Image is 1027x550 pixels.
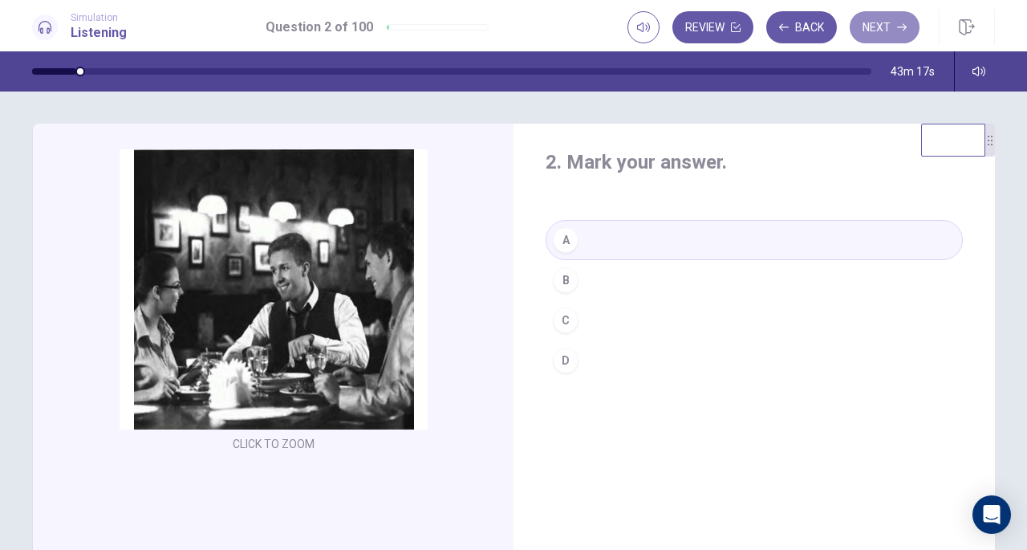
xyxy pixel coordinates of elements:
span: 43m 17s [891,65,935,78]
div: C [553,308,578,333]
button: A [546,220,963,260]
span: Simulation [71,12,127,23]
button: D [546,340,963,381]
button: B [546,260,963,300]
div: A [553,227,578,253]
button: C [546,300,963,340]
div: B [553,267,578,293]
button: Back [766,11,837,43]
div: Open Intercom Messenger [972,495,1011,534]
div: D [553,348,578,373]
button: Next [850,11,919,43]
h1: Listening [71,23,127,43]
button: Review [672,11,753,43]
h1: Question 2 of 100 [266,18,373,37]
h4: 2. Mark your answer. [546,149,963,175]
